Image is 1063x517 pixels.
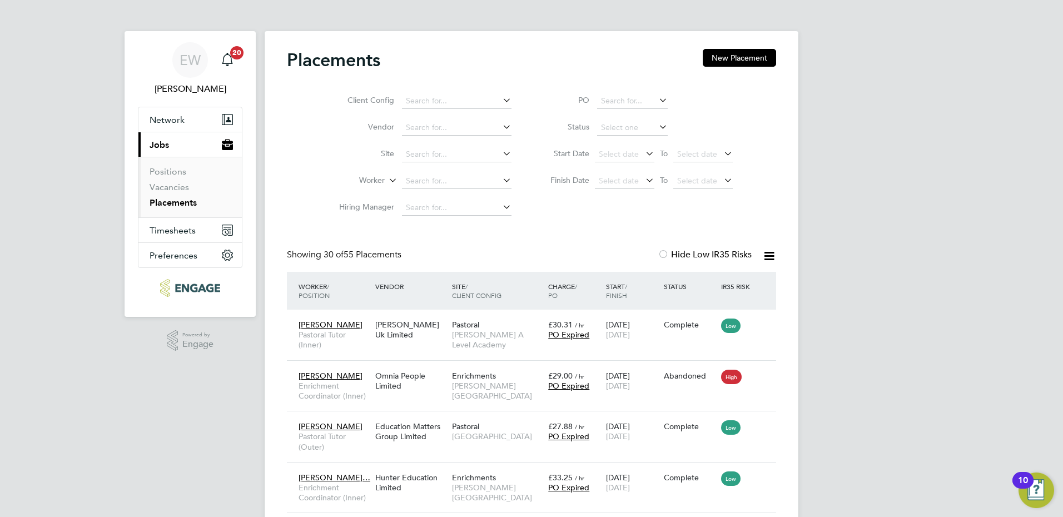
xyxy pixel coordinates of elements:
[150,225,196,236] span: Timesheets
[372,467,449,498] div: Hunter Education Limited
[216,42,239,78] a: 20
[452,381,543,401] span: [PERSON_NAME][GEOGRAPHIC_DATA]
[664,473,716,483] div: Complete
[230,46,244,59] span: 20
[150,182,189,192] a: Vacancies
[721,471,741,486] span: Low
[330,95,394,105] label: Client Config
[575,422,584,431] span: / hr
[299,421,362,431] span: [PERSON_NAME]
[138,107,242,132] button: Network
[372,416,449,447] div: Education Matters Group Limited
[677,149,717,159] span: Select date
[330,148,394,158] label: Site
[721,420,741,435] span: Low
[138,82,242,96] span: Emma Wood
[150,197,197,208] a: Placements
[138,157,242,217] div: Jobs
[296,466,776,476] a: [PERSON_NAME]…Enrichment Coordinator (Inner)Hunter Education LimitedEnrichments[PERSON_NAME][GEOG...
[299,330,370,350] span: Pastoral Tutor (Inner)
[603,467,661,498] div: [DATE]
[539,148,589,158] label: Start Date
[138,218,242,242] button: Timesheets
[657,146,671,161] span: To
[703,49,776,67] button: New Placement
[718,276,757,296] div: IR35 Risk
[180,53,201,67] span: EW
[603,416,661,447] div: [DATE]
[150,250,197,261] span: Preferences
[575,321,584,329] span: / hr
[330,202,394,212] label: Hiring Manager
[299,473,370,483] span: [PERSON_NAME]…
[299,282,330,300] span: / Position
[321,175,385,186] label: Worker
[402,147,511,162] input: Search for...
[138,132,242,157] button: Jobs
[599,176,639,186] span: Select date
[330,122,394,132] label: Vendor
[1018,480,1028,495] div: 10
[1019,473,1054,508] button: Open Resource Center, 10 new notifications
[372,276,449,296] div: Vendor
[575,474,584,482] span: / hr
[138,42,242,96] a: EW[PERSON_NAME]
[150,140,169,150] span: Jobs
[182,330,213,340] span: Powered by
[548,381,589,391] span: PO Expired
[452,320,479,330] span: Pastoral
[150,115,185,125] span: Network
[372,314,449,345] div: [PERSON_NAME] Uk Limited
[664,421,716,431] div: Complete
[150,166,186,177] a: Positions
[160,279,220,297] img: ncclondon-logo-retina.png
[372,365,449,396] div: Omnia People Limited
[167,330,214,351] a: Powered byEngage
[125,31,256,317] nav: Main navigation
[606,330,630,340] span: [DATE]
[138,279,242,297] a: Go to home page
[664,320,716,330] div: Complete
[597,93,668,109] input: Search for...
[661,276,719,296] div: Status
[299,381,370,401] span: Enrichment Coordinator (Inner)
[606,431,630,441] span: [DATE]
[606,381,630,391] span: [DATE]
[296,415,776,425] a: [PERSON_NAME]Pastoral Tutor (Outer)Education Matters Group LimitedPastoral[GEOGRAPHIC_DATA]£27.88...
[452,483,543,503] span: [PERSON_NAME][GEOGRAPHIC_DATA]
[452,421,479,431] span: Pastoral
[658,249,752,260] label: Hide Low IR35 Risks
[597,120,668,136] input: Select one
[452,473,496,483] span: Enrichments
[299,371,362,381] span: [PERSON_NAME]
[299,431,370,451] span: Pastoral Tutor (Outer)
[548,473,573,483] span: £33.25
[539,95,589,105] label: PO
[287,49,380,71] h2: Placements
[452,371,496,381] span: Enrichments
[182,340,213,349] span: Engage
[296,365,776,374] a: [PERSON_NAME]Enrichment Coordinator (Inner)Omnia People LimitedEnrichments[PERSON_NAME][GEOGRAPHI...
[299,320,362,330] span: [PERSON_NAME]
[402,200,511,216] input: Search for...
[548,282,577,300] span: / PO
[657,173,671,187] span: To
[452,330,543,350] span: [PERSON_NAME] A Level Academy
[402,93,511,109] input: Search for...
[287,249,404,261] div: Showing
[539,122,589,132] label: Status
[603,276,661,305] div: Start
[721,319,741,333] span: Low
[449,276,545,305] div: Site
[452,431,543,441] span: [GEOGRAPHIC_DATA]
[575,372,584,380] span: / hr
[548,320,573,330] span: £30.31
[606,282,627,300] span: / Finish
[402,120,511,136] input: Search for...
[606,483,630,493] span: [DATE]
[548,330,589,340] span: PO Expired
[138,243,242,267] button: Preferences
[721,370,742,384] span: High
[539,175,589,185] label: Finish Date
[324,249,344,260] span: 30 of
